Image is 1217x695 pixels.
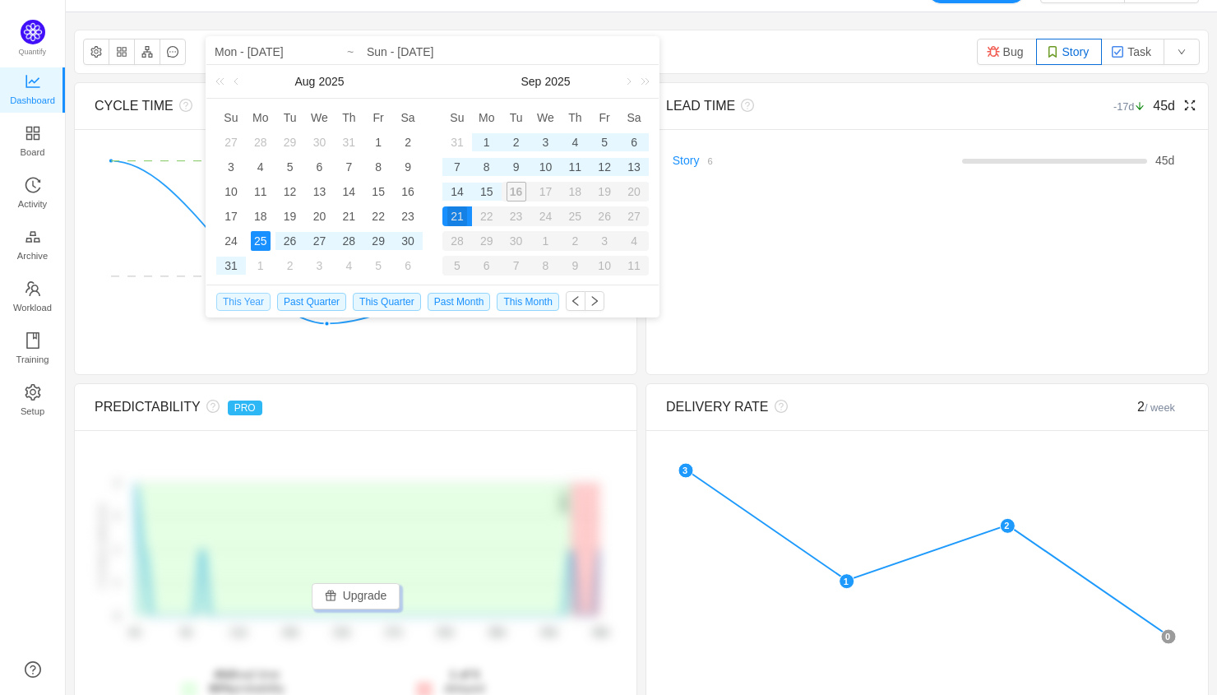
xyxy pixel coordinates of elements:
span: probability [209,682,285,695]
td: August 4, 2025 [246,155,275,179]
div: 4 [339,256,359,276]
div: 23 [502,206,531,226]
div: 13 [309,182,329,202]
button: icon: appstore [109,39,135,65]
span: Tu [502,110,531,125]
a: Workload [25,281,41,314]
span: Su [216,110,246,125]
span: Sa [619,110,649,125]
td: September 15, 2025 [472,179,502,204]
td: October 8, 2025 [531,253,561,278]
div: 12 [595,157,614,177]
td: August 2, 2025 [393,130,423,155]
div: 2 [398,132,418,152]
td: September 26, 2025 [590,204,619,229]
tspan: 38d [488,628,505,639]
td: October 5, 2025 [442,253,472,278]
th: Sun [216,105,246,130]
div: 6 [624,132,644,152]
th: Tue [502,105,531,130]
div: 29 [368,231,388,251]
tspan: 2 [115,512,120,521]
div: 15 [368,182,388,202]
td: October 11, 2025 [619,253,649,278]
td: August 1, 2025 [363,130,393,155]
th: Sat [393,105,423,130]
button: icon: right [585,291,604,311]
span: This Year [216,293,271,311]
td: August 11, 2025 [246,179,275,204]
div: 5 [442,256,472,276]
div: 3 [221,157,241,177]
tspan: 6d [181,628,192,639]
td: August 19, 2025 [275,204,305,229]
span: Th [560,110,590,125]
button: icon: setting [83,39,109,65]
div: 24 [531,206,561,226]
div: 1 [477,132,497,152]
tspan: 1 [115,578,120,588]
div: 29 [472,231,502,251]
td: October 4, 2025 [619,229,649,253]
td: October 9, 2025 [560,253,590,278]
td: August 27, 2025 [305,229,335,253]
span: lead time [209,668,285,695]
a: Next year (Control + right) [632,65,653,98]
td: September 12, 2025 [590,155,619,179]
div: 8 [368,157,388,177]
span: PRO [228,401,262,415]
input: Start date [215,42,424,62]
span: d [1155,154,1174,167]
div: 17 [221,206,241,226]
td: August 17, 2025 [216,204,246,229]
a: Training [25,333,41,366]
div: 7 [502,256,531,276]
td: September 4, 2025 [334,253,363,278]
td: September 27, 2025 [619,204,649,229]
td: September 19, 2025 [590,179,619,204]
tspan: 43d [540,628,557,639]
text: # of items delivered [97,504,107,589]
td: September 24, 2025 [531,204,561,229]
td: August 12, 2025 [275,179,305,204]
a: Aug [293,65,317,98]
div: 14 [447,182,467,202]
i: icon: book [25,332,41,349]
td: August 15, 2025 [363,179,393,204]
div: 26 [280,231,300,251]
div: 21 [339,206,359,226]
div: 25 [560,206,590,226]
span: Fr [590,110,619,125]
td: August 28, 2025 [334,229,363,253]
td: August 10, 2025 [216,179,246,204]
a: Archive [25,229,41,262]
div: 9 [560,256,590,276]
span: Activity [18,188,47,220]
a: Activity [25,178,41,211]
button: icon: left [566,291,585,311]
span: LEAD TIME [666,99,735,113]
div: 10 [535,157,555,177]
td: October 2, 2025 [560,229,590,253]
td: September 1, 2025 [246,253,275,278]
strong: 80% [209,682,232,695]
div: PREDICTABILITY [95,397,486,417]
div: 3 [535,132,555,152]
td: September 20, 2025 [619,179,649,204]
div: 16 [398,182,418,202]
td: September 4, 2025 [560,130,590,155]
div: 5 [368,256,388,276]
td: August 6, 2025 [305,155,335,179]
td: September 16, 2025 [502,179,531,204]
td: September 10, 2025 [531,155,561,179]
span: Fr [363,110,393,125]
td: October 6, 2025 [472,253,502,278]
div: 20 [309,206,329,226]
td: August 8, 2025 [363,155,393,179]
td: September 7, 2025 [442,155,472,179]
td: September 2, 2025 [502,130,531,155]
td: August 9, 2025 [393,155,423,179]
td: September 23, 2025 [502,204,531,229]
div: 21 [442,206,472,226]
div: 6 [309,157,329,177]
